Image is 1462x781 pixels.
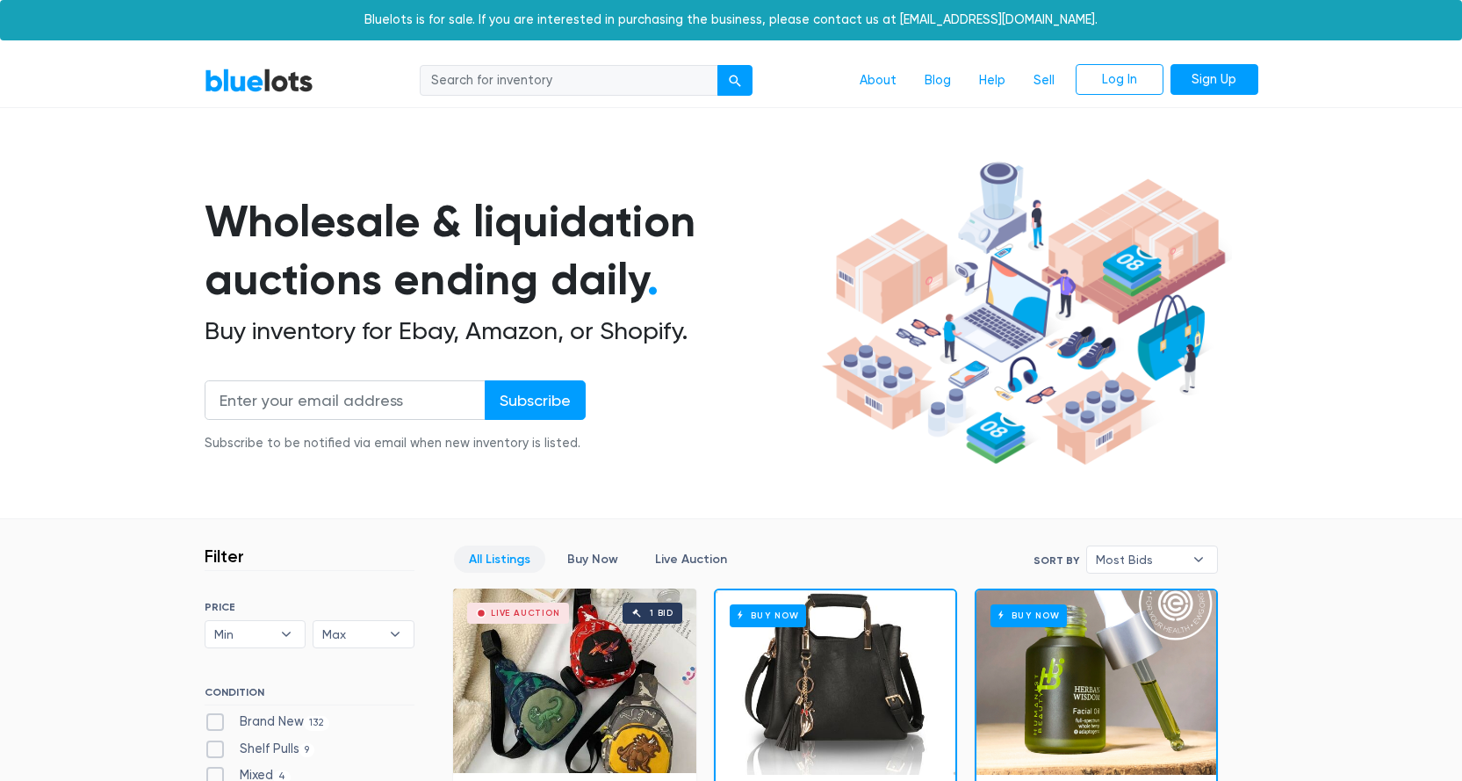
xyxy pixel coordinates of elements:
[976,590,1216,775] a: Buy Now
[268,621,305,647] b: ▾
[965,64,1019,98] a: Help
[1170,64,1258,96] a: Sign Up
[205,712,330,732] label: Brand New
[205,546,244,567] h3: Filter
[1019,64,1069,98] a: Sell
[1096,546,1184,573] span: Most Bids
[205,434,586,453] div: Subscribe to be notified via email when new inventory is listed.
[322,621,380,647] span: Max
[846,64,911,98] a: About
[454,546,545,573] a: All Listings
[485,380,586,420] input: Subscribe
[205,686,414,705] h6: CONDITION
[816,154,1232,474] img: hero-ee84e7d0318cb26816c560f6b4441b76977f77a177738b4e94f68c95b2b83dbb.png
[640,546,742,573] a: Live Auction
[650,609,673,618] div: 1 bid
[205,740,315,759] label: Shelf Pulls
[1180,546,1217,573] b: ▾
[205,68,313,93] a: BlueLots
[214,621,272,647] span: Min
[990,604,1067,626] h6: Buy Now
[1076,64,1163,96] a: Log In
[716,590,955,775] a: Buy Now
[491,609,560,618] div: Live Auction
[205,316,816,346] h2: Buy inventory for Ebay, Amazon, or Shopify.
[205,380,486,420] input: Enter your email address
[205,192,816,309] h1: Wholesale & liquidation auctions ending daily
[299,743,315,757] span: 9
[552,546,633,573] a: Buy Now
[1033,553,1079,568] label: Sort By
[420,65,718,97] input: Search for inventory
[453,589,696,773] a: Live Auction 1 bid
[304,716,330,730] span: 132
[205,601,414,613] h6: PRICE
[911,64,965,98] a: Blog
[377,621,414,647] b: ▾
[730,604,806,626] h6: Buy Now
[647,253,659,306] span: .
